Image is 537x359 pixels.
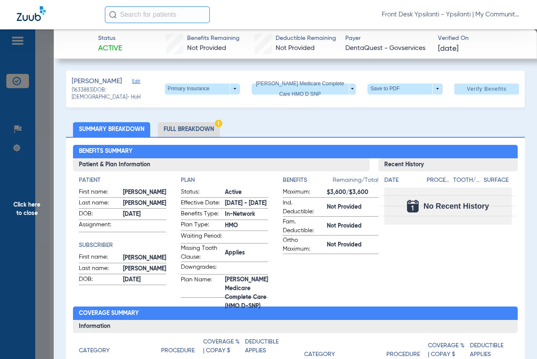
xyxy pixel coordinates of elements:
h4: Plan [181,176,268,185]
app-breakdown-title: Procedure [427,176,450,188]
h4: Deductible Applies [470,341,507,359]
h4: Surface [484,176,511,185]
img: Search Icon [109,11,117,18]
h4: Date [384,176,420,185]
h4: Subscriber [79,241,166,250]
span: [PERSON_NAME] Medicare Complete Care (HMO D-SNP) [225,288,268,297]
h4: Deductible Applies [245,338,282,355]
span: Effective Date: [181,199,222,209]
iframe: Chat Widget [495,319,537,359]
span: Missing Tooth Clause: [181,244,222,262]
span: Downgrades: [181,263,222,274]
span: Ortho Maximum: [283,236,324,254]
span: Status [98,34,122,43]
span: Assignment: [79,220,120,232]
h4: Patient [79,176,166,185]
span: No Recent History [424,202,489,210]
app-breakdown-title: Category [79,338,161,358]
span: DOB: [79,210,120,220]
span: $3,600/$3,600 [327,188,378,197]
span: Last name: [79,199,120,209]
span: [PERSON_NAME] [72,76,122,87]
span: In-Network [225,210,268,219]
span: [DATE] [438,44,459,54]
button: Primary Insurance [165,84,240,94]
app-breakdown-title: Surface [484,176,511,188]
span: HMO [225,221,268,230]
span: Verified On [438,34,523,43]
app-breakdown-title: Tooth/Quad [453,176,481,188]
span: Not Provided [276,45,315,52]
span: [DATE] [123,275,166,284]
span: Ind. Deductible: [283,199,324,216]
span: [DATE] [123,210,166,219]
span: Plan Type: [181,220,222,231]
h3: Recent History [378,158,518,172]
span: Front Desk Ypsilanti - Ypsilanti | My Community Dental Centers [382,10,520,19]
span: Remaining/Total [333,176,378,188]
li: Full Breakdown [158,122,220,137]
h4: Category [304,350,335,359]
span: [PERSON_NAME] [123,254,166,262]
h3: Information [73,320,517,333]
span: Not Provided [327,222,378,231]
span: Edit [132,79,140,86]
span: Fam. Deductible: [283,217,324,235]
span: DOB: [79,275,120,285]
h4: Procedure [427,176,450,185]
app-breakdown-title: Date [384,176,420,188]
h2: Coverage Summary [73,307,517,320]
span: [DATE] - [DATE] [225,199,268,208]
app-breakdown-title: Coverage % | Copay $ [203,338,245,358]
img: Calendar [407,200,419,212]
h4: Benefits [283,176,333,185]
span: Active [98,43,122,54]
span: Not Provided [187,45,226,52]
h4: Procedure [161,346,195,355]
span: Benefits Remaining [187,34,240,43]
span: Not Provided [327,241,378,249]
button: [PERSON_NAME] Medicare Complete Care HMO D SNP [252,84,356,94]
span: Maximum: [283,188,324,198]
h3: Patient & Plan Information [73,158,369,172]
h4: Coverage % | Copay $ [428,341,465,359]
li: Summary Breakdown [73,122,150,137]
span: Benefits Type: [181,210,222,220]
span: Waiting Period: [181,232,222,243]
input: Search for patients [105,6,210,23]
span: First name: [79,188,120,198]
span: Verify Benefits [467,86,507,92]
app-breakdown-title: Procedure [161,338,203,358]
span: [PERSON_NAME] [123,199,166,208]
app-breakdown-title: Deductible Applies [245,338,287,358]
h2: Benefits Summary [73,145,517,158]
app-breakdown-title: Benefits [283,176,333,188]
button: Save to PDF [368,84,443,94]
button: Verify Benefits [454,84,519,94]
h4: Procedure [386,350,420,359]
img: Hazard [215,120,222,127]
span: [PERSON_NAME] [123,265,166,273]
span: DentaQuest - Govservices [345,43,430,54]
span: Plan Name: [181,275,222,298]
h4: Category [79,346,109,355]
h4: Tooth/Quad [453,176,481,185]
span: Last name: [79,264,120,274]
span: Payer [345,34,430,43]
span: Applies [225,249,268,257]
span: Not Provided [327,203,378,212]
span: Deductible Remaining [276,34,336,43]
span: First name: [79,253,120,263]
img: Zuub Logo [17,6,46,21]
span: [PERSON_NAME] [123,188,166,197]
span: (1633883) DOB: [DEMOGRAPHIC_DATA] - HoH [72,87,165,102]
h4: Coverage % | Copay $ [203,338,240,355]
span: Status: [181,188,222,198]
span: Active [225,188,268,197]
